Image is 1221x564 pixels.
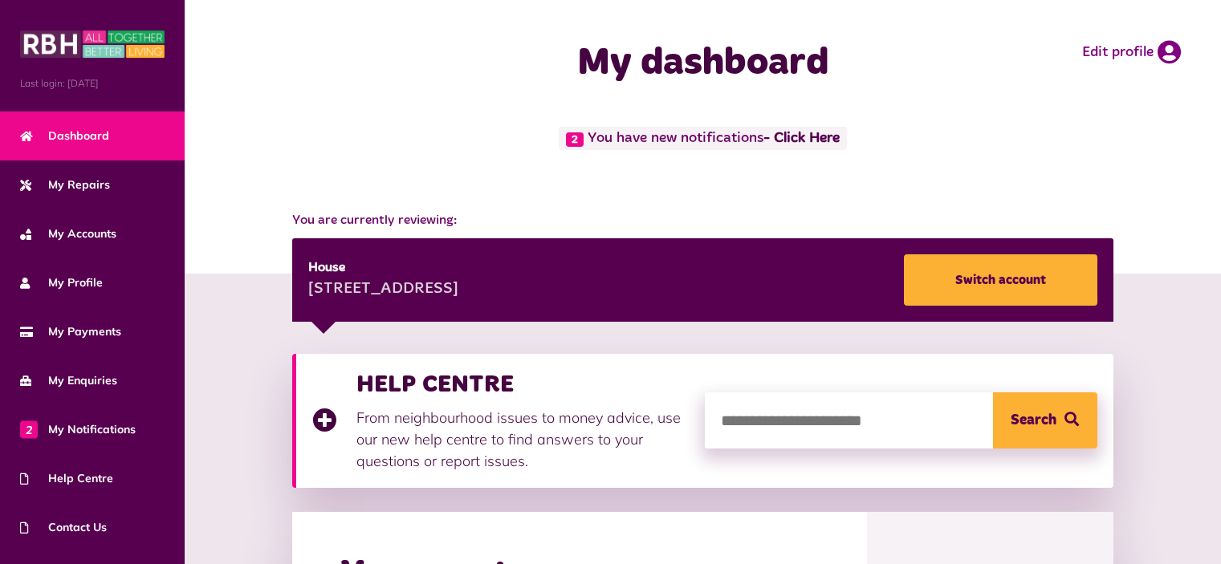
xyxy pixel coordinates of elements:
button: Search [993,392,1097,448]
span: You have new notifications [559,127,846,150]
span: My Repairs [20,177,110,193]
span: My Accounts [20,225,116,242]
span: Last login: [DATE] [20,76,165,91]
span: You are currently reviewing: [292,211,1113,230]
span: My Payments [20,323,121,340]
p: From neighbourhood issues to money advice, use our new help centre to find answers to your questi... [356,407,689,472]
div: [STREET_ADDRESS] [308,278,458,302]
span: My Profile [20,274,103,291]
img: MyRBH [20,28,165,60]
span: 2 [20,420,38,438]
a: Edit profile [1082,40,1181,64]
h3: HELP CENTRE [356,370,689,399]
span: My Notifications [20,421,136,438]
span: Contact Us [20,519,107,536]
a: - Click Here [763,132,840,146]
div: House [308,258,458,278]
a: Switch account [904,254,1097,306]
span: Search [1011,392,1056,448]
span: 2 [566,132,584,147]
h1: My dashboard [460,40,946,87]
span: My Enquiries [20,372,117,389]
span: Dashboard [20,128,109,144]
span: Help Centre [20,470,113,487]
